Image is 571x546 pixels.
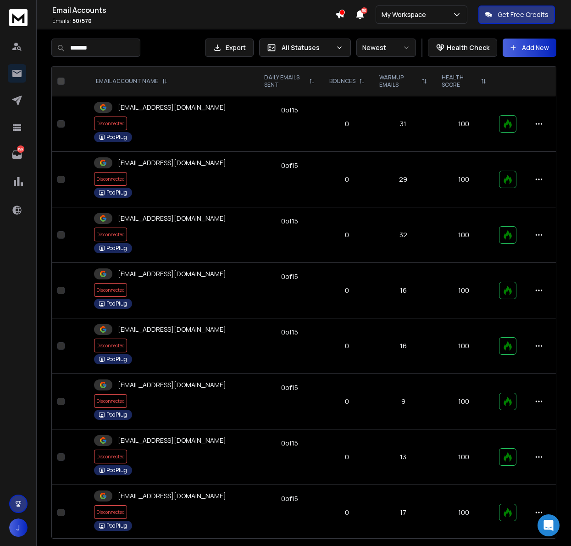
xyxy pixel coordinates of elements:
[94,339,127,352] span: Disconnected
[94,117,127,130] span: Disconnected
[118,380,226,390] p: [EMAIL_ADDRESS][DOMAIN_NAME]
[205,39,254,57] button: Export
[8,145,26,164] a: 199
[96,78,167,85] div: EMAIL ACCOUNT NAME
[327,341,366,351] p: 0
[9,518,28,537] button: J
[503,39,556,57] button: Add New
[372,152,434,207] td: 29
[282,43,332,52] p: All Statuses
[442,74,477,89] p: HEALTH SCORE
[264,74,305,89] p: DAILY EMAILS SENT
[382,10,430,19] p: My Workspace
[106,356,127,363] p: PodPlug
[379,74,418,89] p: WARMUP EMAILS
[372,485,434,540] td: 17
[94,283,127,297] span: Disconnected
[94,450,127,463] span: Disconnected
[447,43,489,52] p: Health Check
[327,452,366,462] p: 0
[106,467,127,474] p: PodPlug
[94,228,127,241] span: Disconnected
[118,103,226,112] p: [EMAIL_ADDRESS][DOMAIN_NAME]
[106,134,127,141] p: PodPlug
[281,161,298,170] div: 0 of 15
[106,411,127,418] p: PodPlug
[327,119,366,128] p: 0
[538,514,560,536] div: Open Intercom Messenger
[327,286,366,295] p: 0
[428,39,497,57] button: Health Check
[9,9,28,26] img: logo
[434,263,493,318] td: 100
[434,207,493,263] td: 100
[356,39,416,57] button: Newest
[281,383,298,392] div: 0 of 15
[118,325,226,334] p: [EMAIL_ADDRESS][DOMAIN_NAME]
[327,230,366,240] p: 0
[281,272,298,281] div: 0 of 15
[434,374,493,429] td: 100
[118,491,226,501] p: [EMAIL_ADDRESS][DOMAIN_NAME]
[372,263,434,318] td: 16
[106,522,127,529] p: PodPlug
[478,6,555,24] button: Get Free Credits
[94,394,127,408] span: Disconnected
[498,10,549,19] p: Get Free Credits
[434,485,493,540] td: 100
[434,152,493,207] td: 100
[106,300,127,307] p: PodPlug
[52,5,335,16] h1: Email Accounts
[434,96,493,152] td: 100
[329,78,355,85] p: BOUNCES
[118,269,226,279] p: [EMAIL_ADDRESS][DOMAIN_NAME]
[52,17,335,25] p: Emails :
[372,318,434,374] td: 16
[106,189,127,196] p: PodPlug
[281,106,298,115] div: 0 of 15
[94,505,127,519] span: Disconnected
[118,436,226,445] p: [EMAIL_ADDRESS][DOMAIN_NAME]
[434,429,493,485] td: 100
[17,145,24,153] p: 199
[372,429,434,485] td: 13
[106,245,127,252] p: PodPlug
[327,397,366,406] p: 0
[327,175,366,184] p: 0
[372,96,434,152] td: 31
[281,494,298,503] div: 0 of 15
[361,7,367,14] span: 50
[281,439,298,448] div: 0 of 15
[327,508,366,517] p: 0
[118,214,226,223] p: [EMAIL_ADDRESS][DOMAIN_NAME]
[72,17,92,25] span: 50 / 570
[372,207,434,263] td: 32
[434,318,493,374] td: 100
[281,217,298,226] div: 0 of 15
[94,172,127,186] span: Disconnected
[372,374,434,429] td: 9
[281,328,298,337] div: 0 of 15
[118,158,226,167] p: [EMAIL_ADDRESS][DOMAIN_NAME]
